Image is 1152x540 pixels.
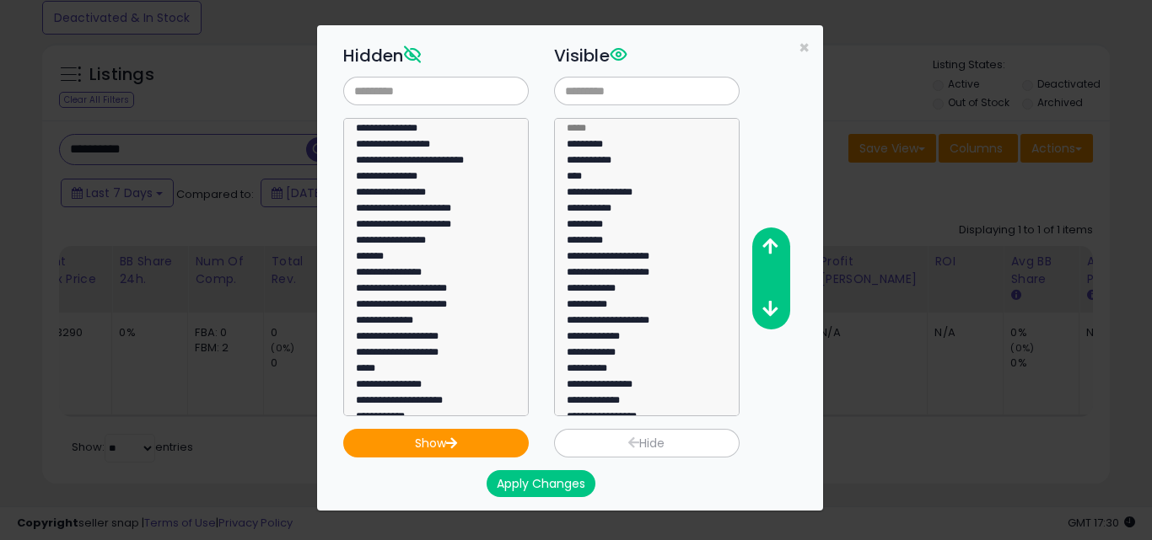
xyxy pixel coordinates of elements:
[554,429,740,457] button: Hide
[343,43,529,68] h3: Hidden
[343,429,529,457] button: Show
[487,470,595,497] button: Apply Changes
[554,43,740,68] h3: Visible
[799,35,810,60] span: ×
